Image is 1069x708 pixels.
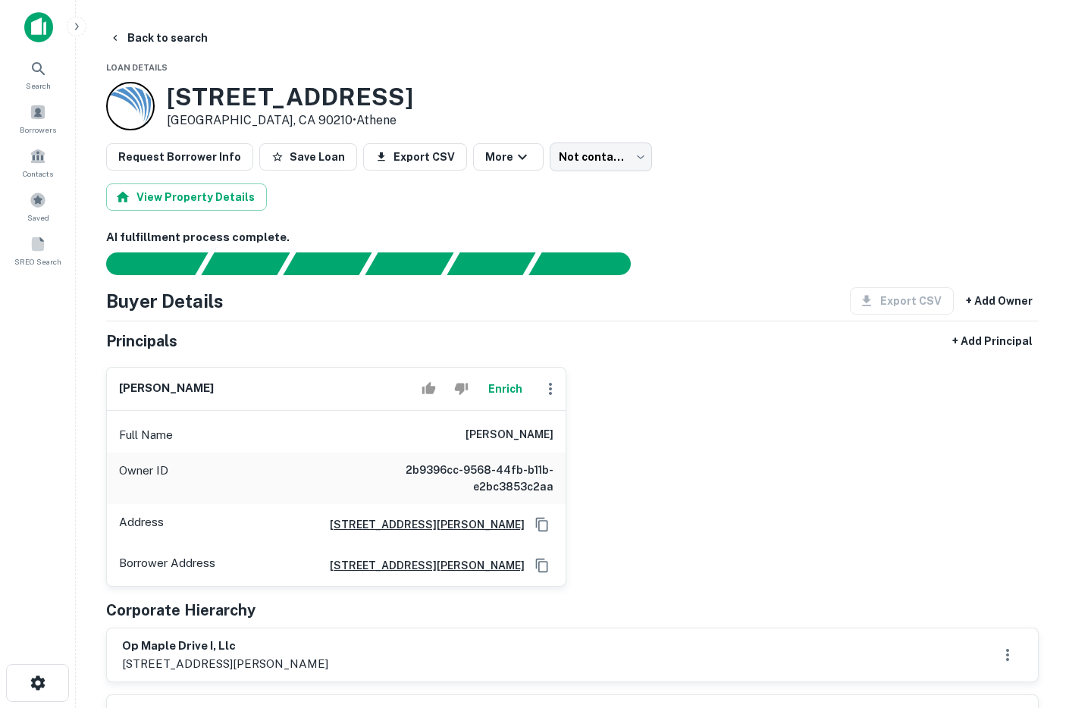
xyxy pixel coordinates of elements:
button: Save Loan [259,143,357,171]
div: Sending borrower request to AI... [88,252,202,275]
div: Documents found, AI parsing details... [283,252,371,275]
button: More [473,143,544,171]
a: SREO Search [5,230,71,271]
a: [STREET_ADDRESS][PERSON_NAME] [318,516,525,533]
span: Loan Details [106,63,168,72]
a: Contacts [5,142,71,183]
a: Athene [356,113,397,127]
p: Borrower Address [119,554,215,577]
div: Your request is received and processing... [201,252,290,275]
button: + Add Owner [960,287,1039,315]
button: + Add Principal [946,327,1039,355]
h6: op maple drive i, llc [122,638,328,655]
span: Contacts [23,168,53,180]
h3: [STREET_ADDRESS] [167,83,413,111]
p: Full Name [119,426,173,444]
button: View Property Details [106,183,267,211]
div: Not contacted [550,143,652,171]
p: Address [119,513,164,536]
span: Search [26,80,51,92]
img: capitalize-icon.png [24,12,53,42]
h5: Principals [106,330,177,352]
span: SREO Search [14,255,61,268]
h6: AI fulfillment process complete. [106,229,1039,246]
h6: [PERSON_NAME] [119,380,214,397]
h6: [PERSON_NAME] [466,426,553,444]
button: Enrich [481,374,529,404]
button: Request Borrower Info [106,143,253,171]
h5: Corporate Hierarchy [106,599,255,622]
button: Accept [415,374,442,404]
button: Export CSV [363,143,467,171]
p: [GEOGRAPHIC_DATA], CA 90210 • [167,111,413,130]
a: Borrowers [5,98,71,139]
h4: Buyer Details [106,287,224,315]
a: Search [5,54,71,95]
button: Copy Address [531,513,553,536]
a: [STREET_ADDRESS][PERSON_NAME] [318,557,525,574]
button: Copy Address [531,554,553,577]
div: Principals found, still searching for contact information. This may take time... [447,252,535,275]
span: Borrowers [20,124,56,136]
p: Owner ID [119,462,168,495]
div: Principals found, AI now looking for contact information... [365,252,453,275]
button: Back to search [103,24,214,52]
a: Saved [5,186,71,227]
iframe: Chat Widget [993,587,1069,659]
span: Saved [27,211,49,224]
h6: 2b9396cc-9568-44fb-b11b-e2bc3853c2aa [371,462,553,495]
div: AI fulfillment process complete. [529,252,649,275]
button: Reject [448,374,475,404]
p: [STREET_ADDRESS][PERSON_NAME] [122,655,328,673]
